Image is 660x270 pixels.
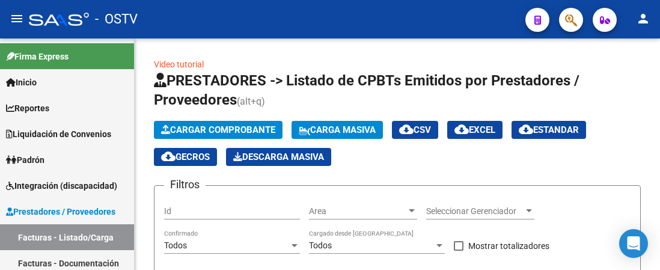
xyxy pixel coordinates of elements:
span: Seleccionar Gerenciador [426,206,524,216]
span: Descarga Masiva [233,152,324,162]
span: CSV [399,124,431,135]
span: EXCEL [454,124,495,135]
a: Video tutorial [154,60,204,69]
button: Carga Masiva [292,121,383,139]
mat-icon: person [636,11,650,26]
mat-icon: menu [10,11,24,26]
span: Area [309,206,406,216]
button: Descarga Masiva [226,148,331,166]
div: Open Intercom Messenger [619,229,648,258]
button: EXCEL [447,121,503,139]
mat-icon: cloud_download [519,122,533,137]
span: Todos [309,241,332,250]
h3: Filtros [164,176,206,193]
span: - OSTV [95,6,138,32]
app-download-masive: Descarga masiva de comprobantes (adjuntos) [226,148,331,166]
button: Estandar [512,121,586,139]
span: Reportes [6,102,49,115]
span: Estandar [519,124,579,135]
span: Firma Express [6,50,69,63]
span: Padrón [6,153,44,167]
span: Prestadores / Proveedores [6,205,115,218]
span: Inicio [6,76,37,89]
mat-icon: cloud_download [161,149,176,164]
button: Cargar Comprobante [154,121,283,139]
span: Integración (discapacidad) [6,179,117,192]
span: PRESTADORES -> Listado de CPBTs Emitidos por Prestadores / Proveedores [154,72,579,108]
mat-icon: cloud_download [399,122,414,137]
span: Gecros [161,152,210,162]
span: (alt+q) [237,96,265,107]
span: Cargar Comprobante [161,124,275,135]
mat-icon: cloud_download [454,122,469,137]
span: Carga Masiva [299,124,376,135]
span: Liquidación de Convenios [6,127,111,141]
button: CSV [392,121,438,139]
button: Gecros [154,148,217,166]
span: Todos [164,241,187,250]
span: Mostrar totalizadores [468,239,549,253]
